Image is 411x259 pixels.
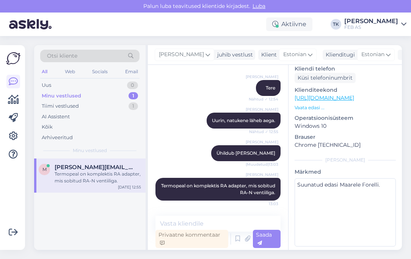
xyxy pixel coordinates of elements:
div: Tiimi vestlused [42,102,79,110]
div: Küsi telefoninumbrit [295,73,356,83]
span: [PERSON_NAME] [246,107,278,112]
span: [PERSON_NAME] [159,50,204,59]
span: Uurin, natukene läheb aega. [212,118,275,123]
p: Märkmed [295,168,396,176]
span: Tere [266,85,275,91]
span: Termopeal on komplektis RA adapter, mis sobitud RA-N ventiiliga. [161,183,276,195]
p: Klienditeekond [295,86,396,94]
span: [PERSON_NAME] [246,74,278,80]
p: Chrome [TECHNICAL_ID] [295,141,396,149]
div: Socials [91,67,109,77]
span: [PERSON_NAME] [246,172,278,177]
div: [PERSON_NAME] [344,18,398,24]
span: [PERSON_NAME] [246,139,278,145]
span: Estonian [283,50,306,59]
div: Uus [42,82,51,89]
div: [DATE] 12:55 [118,184,141,190]
img: Askly Logo [6,51,20,66]
div: 0 [127,82,138,89]
div: Kõik [42,123,53,131]
div: Minu vestlused [42,92,81,100]
div: All [40,67,49,77]
div: [PERSON_NAME] [295,157,396,163]
span: Saada [256,231,272,246]
a: [PERSON_NAME]FEB AS [344,18,406,30]
div: Klient [258,51,277,59]
p: Windows 10 [295,122,396,130]
span: (Muudetud) 13:03 [246,162,278,167]
span: Nähtud ✓ 12:54 [249,96,278,102]
span: Luba [250,3,268,9]
span: martin@matulen.ee [55,164,133,171]
p: Kliendi telefon [295,65,396,73]
div: Klienditugi [323,51,355,59]
span: Minu vestlused [73,147,107,154]
a: [URL][DOMAIN_NAME] [295,94,354,101]
span: Otsi kliente [47,52,77,60]
div: Arhiveeritud [42,134,73,141]
span: Nähtud ✓ 12:55 [249,129,278,135]
p: Brauser [295,133,396,141]
div: Privaatne kommentaar [155,230,228,248]
p: Operatsioonisüsteem [295,114,396,122]
p: Vaata edasi ... [295,104,396,111]
div: TK [331,19,341,30]
div: Termopeal on komplektis RA adapter, mis sobitud RA-N ventiiliga. [55,171,141,184]
div: AI Assistent [42,113,70,121]
div: Aktiivne [266,17,312,31]
div: Email [124,67,140,77]
div: juhib vestlust [214,51,253,59]
div: Web [63,67,77,77]
span: Ühildub [PERSON_NAME] [216,150,275,156]
div: 1 [129,92,138,100]
span: m [42,166,47,172]
span: Estonian [361,50,384,59]
div: 1 [129,102,138,110]
span: 13:03 [250,201,278,207]
div: FEB AS [344,24,398,30]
